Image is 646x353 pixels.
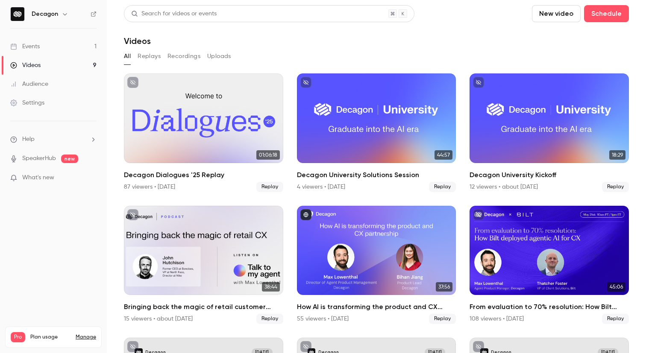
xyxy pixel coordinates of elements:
[470,315,524,323] div: 108 viewers • [DATE]
[138,50,161,63] button: Replays
[124,73,283,192] a: 01:06:18Decagon Dialogues '25 Replay87 viewers • [DATE]Replay
[124,36,151,46] h1: Videos
[470,206,629,324] li: From evaluation to 70% resolution: How Bilt deployed agentic AI for CX
[10,80,48,88] div: Audience
[124,73,283,192] li: Decagon Dialogues '25 Replay
[207,50,231,63] button: Uploads
[602,182,629,192] span: Replay
[297,206,456,324] li: How AI is transforming the product and CX partnership
[61,155,78,163] span: new
[22,154,56,163] a: SpeakerHub
[10,99,44,107] div: Settings
[297,170,456,180] h2: Decagon University Solutions Session
[470,73,629,192] a: 18:29Decagon University Kickoff12 viewers • about [DATE]Replay
[10,135,97,144] li: help-dropdown-opener
[300,341,311,352] button: unpublished
[30,334,70,341] span: Plan usage
[607,282,625,292] span: 45:06
[470,170,629,180] h2: Decagon University Kickoff
[473,341,484,352] button: unpublished
[124,183,175,191] div: 87 viewers • [DATE]
[11,7,24,21] img: Decagon
[10,61,41,70] div: Videos
[127,209,138,220] button: unpublished
[300,209,311,220] button: published
[124,206,283,324] a: 38:44Bringing back the magic of retail customer experience15 viewers • about [DATE]Replay
[256,150,280,160] span: 01:06:18
[124,315,193,323] div: 15 viewers • about [DATE]
[297,206,456,324] a: 37:56How AI is transforming the product and CX partnership55 viewers • [DATE]Replay
[167,50,200,63] button: Recordings
[470,206,629,324] a: 45:06From evaluation to 70% resolution: How Bilt deployed agentic AI for CX108 viewers • [DATE]Re...
[124,170,283,180] h2: Decagon Dialogues '25 Replay
[124,5,629,348] section: Videos
[124,50,131,63] button: All
[300,77,311,88] button: unpublished
[256,182,283,192] span: Replay
[436,282,452,292] span: 37:56
[22,135,35,144] span: Help
[297,73,456,192] a: 44:57Decagon University Solutions Session4 viewers • [DATE]Replay
[609,150,625,160] span: 18:29
[602,314,629,324] span: Replay
[297,302,456,312] h2: How AI is transforming the product and CX partnership
[297,73,456,192] li: Decagon University Solutions Session
[532,5,581,22] button: New video
[131,9,217,18] div: Search for videos or events
[32,10,58,18] h6: Decagon
[473,77,484,88] button: unpublished
[124,206,283,324] li: Bringing back the magic of retail customer experience
[76,334,96,341] a: Manage
[470,73,629,192] li: Decagon University Kickoff
[127,341,138,352] button: unpublished
[22,173,54,182] span: What's new
[429,182,456,192] span: Replay
[435,150,452,160] span: 44:57
[256,314,283,324] span: Replay
[473,209,484,220] button: unpublished
[584,5,629,22] button: Schedule
[11,332,25,342] span: Pro
[297,315,349,323] div: 55 viewers • [DATE]
[124,302,283,312] h2: Bringing back the magic of retail customer experience
[127,77,138,88] button: unpublished
[297,183,345,191] div: 4 viewers • [DATE]
[470,302,629,312] h2: From evaluation to 70% resolution: How Bilt deployed agentic AI for CX
[86,174,97,182] iframe: Noticeable Trigger
[429,314,456,324] span: Replay
[10,42,40,51] div: Events
[262,282,280,292] span: 38:44
[470,183,538,191] div: 12 viewers • about [DATE]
